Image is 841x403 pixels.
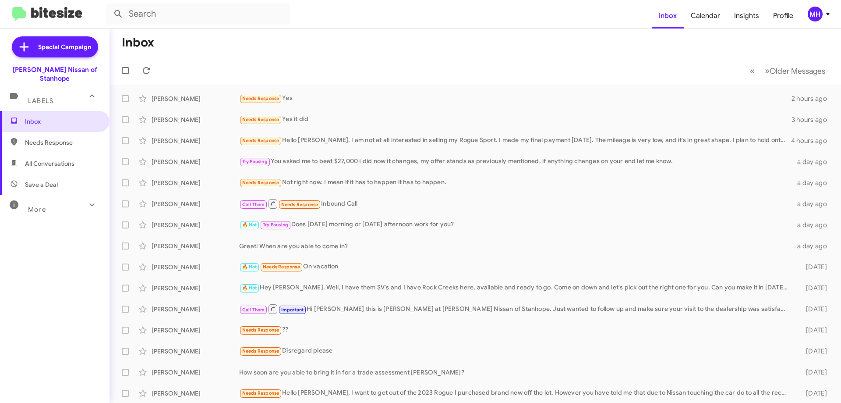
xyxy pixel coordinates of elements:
div: Yes [239,93,792,103]
span: Save a Deal [25,180,58,189]
div: [DATE] [792,284,834,292]
a: Calendar [684,3,727,29]
div: [PERSON_NAME] [152,263,239,271]
nav: Page navigation example [745,62,830,80]
div: [DATE] [792,326,834,335]
div: a day ago [792,200,834,208]
span: Needs Response [242,348,279,354]
span: Needs Response [242,180,279,185]
div: [PERSON_NAME] [152,347,239,356]
div: Hi [PERSON_NAME] this is [PERSON_NAME] at [PERSON_NAME] Nissan of Stanhope. Just wanted to follow... [239,303,792,314]
div: Hello [PERSON_NAME]. I am not at all interested in selling my Rogue Sport. I made my final paymen... [239,136,791,146]
div: Hey [PERSON_NAME]. Well, I have them SV's and I have Rock Creeks here, available and ready to go.... [239,283,792,293]
div: 2 hours ago [792,94,834,103]
div: a day ago [792,157,834,166]
div: On vacation [239,262,792,272]
a: Profile [766,3,800,29]
div: You asked me to beat $27,000 I did now it changes, my offer stands as previously mentioned, if an... [239,157,792,167]
button: MH [800,7,831,21]
div: [PERSON_NAME] [152,178,239,187]
div: [PERSON_NAME] [152,157,239,166]
div: [DATE] [792,263,834,271]
a: Inbox [652,3,684,29]
span: 🔥 Hot [242,264,257,270]
a: Insights [727,3,766,29]
div: [PERSON_NAME] [152,200,239,208]
div: [PERSON_NAME] [152,136,239,145]
span: Call Them [242,307,265,313]
div: Does [DATE] morning or [DATE] afternoon work for you? [239,220,792,230]
div: Hello [PERSON_NAME], I want to get out of the 2023 Rogue I purchased brand new off the lot. Howev... [239,388,792,398]
span: Needs Response [281,202,318,207]
div: [PERSON_NAME] [152,305,239,314]
span: More [28,206,46,214]
span: Important [281,307,304,313]
span: Special Campaign [38,43,91,51]
div: [PERSON_NAME] [152,326,239,335]
span: Needs Response [242,117,279,122]
div: Inbound Call [239,198,792,209]
span: Older Messages [770,66,825,76]
div: a day ago [792,178,834,187]
div: [DATE] [792,368,834,377]
div: [PERSON_NAME] [152,368,239,377]
span: All Conversations [25,159,74,168]
span: Needs Response [242,327,279,333]
a: Special Campaign [12,36,98,57]
button: Next [760,62,830,80]
span: Needs Response [242,138,279,143]
span: Needs Response [242,96,279,101]
button: Previous [745,62,760,80]
div: [PERSON_NAME] [152,389,239,398]
div: [DATE] [792,389,834,398]
div: 3 hours ago [792,115,834,124]
span: » [765,65,770,76]
div: a day ago [792,221,834,229]
div: MH [808,7,823,21]
div: [PERSON_NAME] [152,115,239,124]
div: [PERSON_NAME] [152,94,239,103]
span: 🔥 Hot [242,285,257,291]
div: How soon are you able to bring it in for a trade assessment [PERSON_NAME]? [239,368,792,377]
span: Try Pausing [242,159,268,164]
span: « [750,65,755,76]
span: Call Them [242,202,265,207]
div: 4 hours ago [791,136,834,145]
div: [PERSON_NAME] [152,242,239,250]
div: Not right now. I mean if it has to happen it has to happen. [239,178,792,188]
div: ?? [239,325,792,335]
div: Yes it did [239,114,792,125]
span: Needs Response [242,390,279,396]
h1: Inbox [122,36,154,50]
span: Labels [28,97,53,105]
div: [DATE] [792,347,834,356]
span: Try Pausing [263,222,288,228]
span: Needs Response [25,138,99,147]
div: a day ago [792,242,834,250]
span: Inbox [25,117,99,126]
div: [PERSON_NAME] [152,284,239,292]
div: [PERSON_NAME] [152,221,239,229]
span: Needs Response [263,264,300,270]
div: Great! When are you able to come in? [239,242,792,250]
div: Disregard please [239,346,792,356]
span: 🔥 Hot [242,222,257,228]
div: [DATE] [792,305,834,314]
input: Search [106,4,290,25]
